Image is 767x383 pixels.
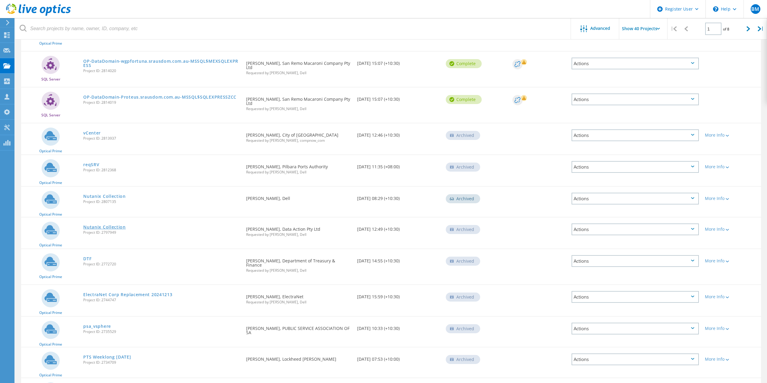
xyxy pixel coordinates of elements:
div: [PERSON_NAME], Data Action Pty Ltd [243,217,354,242]
span: Optical Prime [39,275,62,279]
div: Actions [572,353,699,365]
div: [PERSON_NAME], Dell [243,187,354,207]
span: SQL Server [41,78,60,81]
a: Nutanix Collection [83,194,126,198]
div: [DATE] 08:29 (+10:30) [354,187,443,207]
span: Optical Prime [39,181,62,185]
div: Archived [446,194,480,203]
a: PTS Weeklong [DATE] [83,355,131,359]
div: Actions [572,223,699,235]
span: Optical Prime [39,311,62,315]
a: OP-DataDomain-wgpfortuna.srausdom.com.au-MSSQL$MEXSQLEXPRESS [83,59,240,68]
span: Requested by [PERSON_NAME], Dell [246,269,351,272]
div: [PERSON_NAME], Department of Treasury & Finance [243,249,354,278]
div: Archived [446,163,480,172]
span: Project ID: 2813937 [83,137,240,140]
div: Actions [572,193,699,204]
span: Requested by [PERSON_NAME], Dell [246,107,351,111]
span: Optical Prime [39,213,62,216]
div: Archived [446,324,480,333]
div: [DATE] 11:35 (+08:00) [354,155,443,175]
div: [DATE] 10:33 (+10:30) [354,317,443,337]
div: More Info [705,196,758,201]
span: Requested by [PERSON_NAME], Dell [246,233,351,236]
span: Advanced [590,26,610,30]
a: psa_vsphere [83,324,111,328]
span: of 8 [723,27,729,32]
div: More Info [705,227,758,231]
div: Actions [572,323,699,334]
div: Actions [572,93,699,105]
a: DTF [83,257,91,261]
div: More Info [705,133,758,137]
input: Search projects by name, owner, ID, company, etc [15,18,571,39]
div: Archived [446,225,480,234]
div: [PERSON_NAME], City of [GEOGRAPHIC_DATA] [243,123,354,148]
span: Project ID: 2772720 [83,262,240,266]
span: Project ID: 2744747 [83,298,240,302]
span: Requested by [PERSON_NAME], compnow_com [246,139,351,142]
div: [PERSON_NAME], San Remo Macaroni Company Pty Ltd [243,87,354,117]
div: Complete [446,59,482,68]
span: Optical Prime [39,373,62,377]
div: Actions [572,161,699,173]
span: Requested by [PERSON_NAME], Dell [246,71,351,75]
span: Project ID: 2735529 [83,330,240,334]
div: | [755,18,767,40]
span: Project ID: 2807135 [83,200,240,204]
div: [DATE] 12:49 (+10:30) [354,217,443,237]
span: Optical Prime [39,149,62,153]
div: [PERSON_NAME], San Remo Macaroni Company Pty Ltd [243,52,354,81]
a: Live Optics Dashboard [6,13,71,17]
a: ElectraNet Corp Replacement 20241213 [83,293,172,297]
span: Project ID: 2814019 [83,101,240,104]
div: Complete [446,95,482,104]
div: [DATE] 12:46 (+10:30) [354,123,443,143]
a: vCenter [83,131,101,135]
div: Archived [446,293,480,302]
span: Project ID: 2797949 [83,231,240,234]
div: Archived [446,131,480,140]
div: [DATE] 15:07 (+10:30) [354,87,443,107]
div: [DATE] 15:07 (+10:30) [354,52,443,71]
a: Nutanix Collection [83,225,126,229]
span: Optical Prime [39,42,62,45]
div: More Info [705,357,758,361]
span: Project ID: 2812368 [83,168,240,172]
div: [DATE] 15:59 (+10:30) [354,285,443,305]
span: Optical Prime [39,343,62,346]
span: SQL Server [41,113,60,117]
span: Requested by [PERSON_NAME], Dell [246,170,351,174]
div: [PERSON_NAME], PUBLIC SERVICE ASSOCIATION OF SA [243,317,354,341]
div: [PERSON_NAME], Lockheed [PERSON_NAME] [243,347,354,367]
div: More Info [705,326,758,331]
svg: \n [713,6,718,12]
div: [DATE] 14:55 (+10:30) [354,249,443,269]
div: | [667,18,680,40]
span: Project ID: 2734709 [83,361,240,364]
span: Requested by [PERSON_NAME], Dell [246,300,351,304]
a: reqSRV [83,163,99,167]
div: Archived [446,257,480,266]
a: OP-DataDomain-Proteus.srausdom.com.au-MSSQL$SQLEXPRESSZCC [83,95,236,99]
div: Actions [572,255,699,267]
div: Actions [572,291,699,303]
span: BM [751,7,759,11]
div: [DATE] 07:53 (+10:00) [354,347,443,367]
div: More Info [705,259,758,263]
div: Actions [572,58,699,69]
div: Archived [446,355,480,364]
div: More Info [705,295,758,299]
div: [PERSON_NAME], Pilbara Ports Authority [243,155,354,180]
div: [PERSON_NAME], ElectraNet [243,285,354,310]
div: More Info [705,165,758,169]
span: Optical Prime [39,243,62,247]
div: Actions [572,129,699,141]
span: Project ID: 2814020 [83,69,240,73]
